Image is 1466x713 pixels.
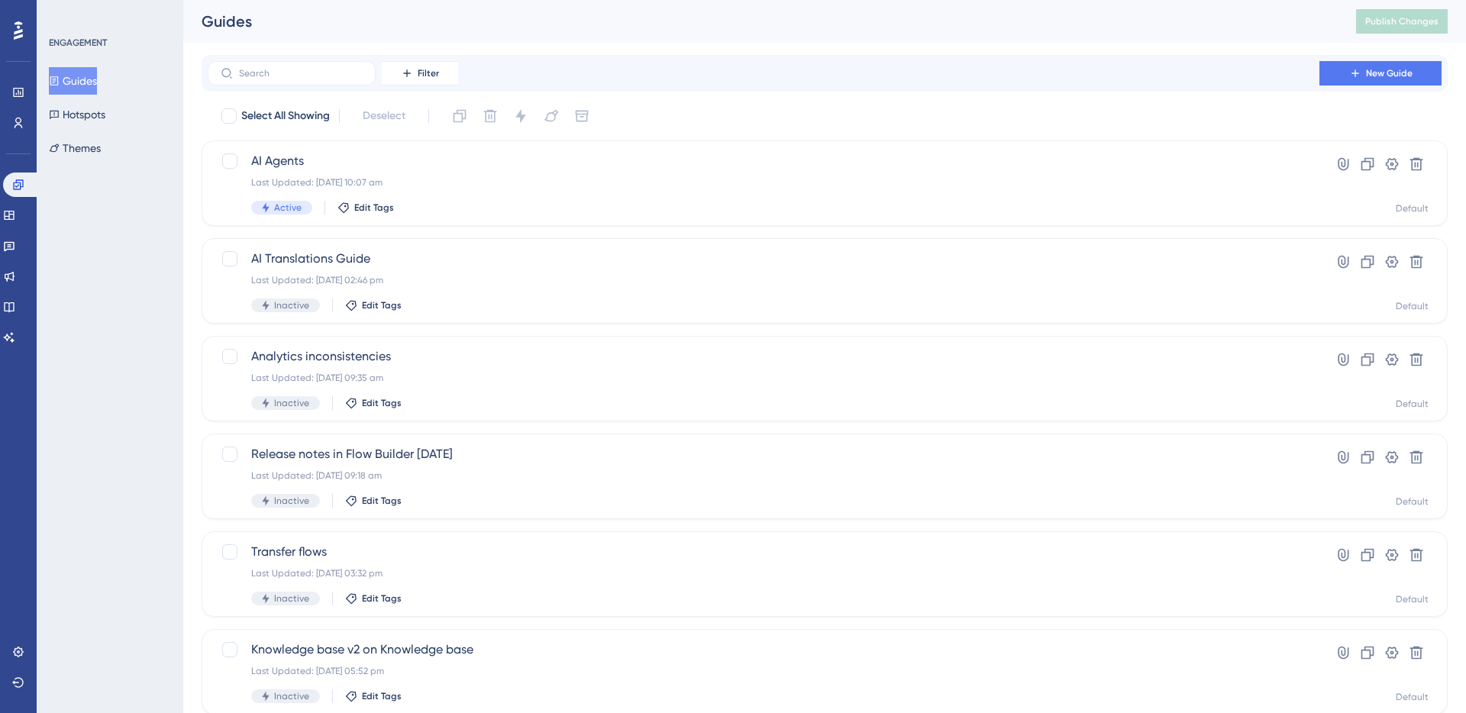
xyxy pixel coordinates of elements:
[251,445,1276,463] span: Release notes in Flow Builder [DATE]
[362,592,402,605] span: Edit Tags
[337,202,394,214] button: Edit Tags
[239,68,363,79] input: Search
[274,495,309,507] span: Inactive
[251,640,1276,659] span: Knowledge base v2 on Knowledge base
[1356,9,1448,34] button: Publish Changes
[202,11,1318,32] div: Guides
[251,250,1276,268] span: AI Translations Guide
[251,567,1276,579] div: Last Updated: [DATE] 03:32 pm
[251,347,1276,366] span: Analytics inconsistencies
[251,274,1276,286] div: Last Updated: [DATE] 02:46 pm
[274,397,309,409] span: Inactive
[49,67,97,95] button: Guides
[418,67,439,79] span: Filter
[362,299,402,311] span: Edit Tags
[49,37,107,49] div: ENGAGEMENT
[1396,593,1429,605] div: Default
[49,101,105,128] button: Hotspots
[241,107,330,125] span: Select All Showing
[1396,398,1429,410] div: Default
[349,102,419,130] button: Deselect
[363,107,405,125] span: Deselect
[362,690,402,702] span: Edit Tags
[274,592,309,605] span: Inactive
[49,134,101,162] button: Themes
[1365,15,1439,27] span: Publish Changes
[274,690,309,702] span: Inactive
[382,61,458,85] button: Filter
[274,202,302,214] span: Active
[362,495,402,507] span: Edit Tags
[1396,495,1429,508] div: Default
[345,592,402,605] button: Edit Tags
[1396,202,1429,215] div: Default
[345,690,402,702] button: Edit Tags
[274,299,309,311] span: Inactive
[251,543,1276,561] span: Transfer flows
[362,397,402,409] span: Edit Tags
[251,665,1276,677] div: Last Updated: [DATE] 05:52 pm
[345,299,402,311] button: Edit Tags
[251,469,1276,482] div: Last Updated: [DATE] 09:18 am
[251,372,1276,384] div: Last Updated: [DATE] 09:35 am
[1366,67,1413,79] span: New Guide
[345,495,402,507] button: Edit Tags
[345,397,402,409] button: Edit Tags
[1396,691,1429,703] div: Default
[251,176,1276,189] div: Last Updated: [DATE] 10:07 am
[354,202,394,214] span: Edit Tags
[251,152,1276,170] span: AI Agents
[1396,300,1429,312] div: Default
[1319,61,1442,85] button: New Guide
